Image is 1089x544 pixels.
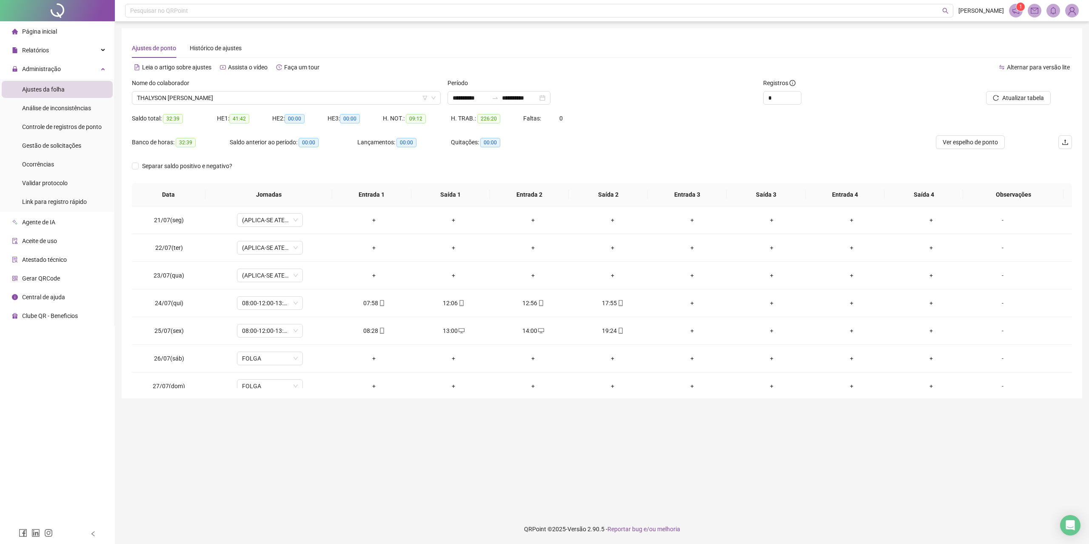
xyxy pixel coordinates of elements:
div: + [739,271,805,280]
span: Controle de registros de ponto [22,123,102,130]
div: 12:56 [500,298,566,308]
div: + [818,381,884,391]
span: filter [422,95,428,100]
span: solution [12,257,18,263]
div: + [500,271,566,280]
span: file [12,47,18,53]
span: file-text [134,64,140,70]
div: + [659,215,725,225]
span: instagram [44,529,53,537]
div: + [659,271,725,280]
div: H. NOT.: [383,114,451,123]
th: Saída 1 [411,183,490,206]
div: + [659,298,725,308]
div: 17:55 [580,298,646,308]
span: 22/07(ter) [155,244,183,251]
span: [PERSON_NAME] [958,6,1004,15]
span: audit [12,238,18,244]
div: - [978,298,1028,308]
img: 77026 [1066,4,1078,17]
span: FOLGA [242,380,298,392]
div: + [739,243,805,252]
div: + [818,326,884,335]
div: + [659,381,725,391]
th: Entrada 3 [648,183,727,206]
div: + [580,243,646,252]
div: + [580,381,646,391]
label: Período [448,78,473,88]
div: + [898,215,964,225]
span: Central de ajuda [22,294,65,301]
span: Assista o vídeo [228,64,268,71]
div: - [978,326,1028,335]
div: + [580,215,646,225]
div: + [898,298,964,308]
div: + [659,243,725,252]
span: Ajustes da folha [22,86,65,93]
div: + [341,271,407,280]
th: Entrada 1 [332,183,411,206]
span: Gestão de solicitações [22,142,81,149]
span: 00:00 [396,138,416,147]
div: + [739,354,805,363]
span: desktop [458,328,465,334]
span: Versão [567,526,586,533]
span: home [12,29,18,34]
span: Relatórios [22,47,49,54]
div: + [421,243,487,252]
span: Observações [970,190,1057,199]
span: (APLICA-SE ATESTADO) [242,269,298,282]
th: Entrada 2 [490,183,569,206]
div: Lançamentos: [357,137,451,147]
th: Jornadas [205,183,332,206]
span: 32:39 [163,114,183,123]
span: Leia o artigo sobre ajustes [142,64,211,71]
div: + [739,381,805,391]
div: - [978,243,1028,252]
span: Registros [763,78,795,88]
span: Histórico de ajustes [190,45,242,52]
span: 00:00 [480,138,500,147]
span: history [276,64,282,70]
div: + [739,215,805,225]
div: - [978,271,1028,280]
div: + [739,298,805,308]
div: + [500,354,566,363]
div: + [341,243,407,252]
span: 26/07(sáb) [154,355,184,362]
div: + [341,215,407,225]
span: Faça um tour [284,64,319,71]
span: Página inicial [22,28,57,35]
sup: 1 [1016,3,1025,11]
span: Ocorrências [22,161,54,168]
span: Administração [22,66,61,72]
div: HE 1: [217,114,272,123]
span: Agente de IA [22,219,55,226]
span: mobile [617,300,624,306]
span: mobile [617,328,624,334]
span: 1 [1019,4,1022,10]
span: 41:42 [229,114,249,123]
span: bell [1049,7,1057,14]
div: 08:28 [341,326,407,335]
div: HE 2: [272,114,328,123]
div: + [580,354,646,363]
div: + [659,354,725,363]
div: 12:06 [421,298,487,308]
span: swap-right [492,94,499,101]
footer: QRPoint © 2025 - 2.90.5 - [115,514,1089,544]
th: Saída 3 [727,183,805,206]
span: mail [1031,7,1038,14]
span: Análise de inconsistências [22,105,91,112]
span: qrcode [12,275,18,281]
div: + [818,271,884,280]
span: down [431,95,436,100]
div: 19:24 [580,326,646,335]
span: Separar saldo positivo e negativo? [139,161,236,171]
div: + [898,354,964,363]
span: 0 [559,115,563,122]
div: Quitações: [451,137,536,147]
button: Atualizar tabela [986,91,1051,105]
div: + [500,215,566,225]
span: 21/07(seg) [154,217,184,223]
